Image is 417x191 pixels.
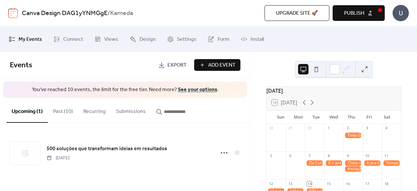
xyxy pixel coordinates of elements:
span: My Events [19,34,42,45]
div: 12 [268,181,273,186]
div: 8 [326,153,331,158]
span: Export [167,61,187,69]
a: Install [236,29,269,49]
span: 500 soluções que transformam ideias em resultados [47,145,167,153]
span: Settings [177,34,196,45]
div: Wed [325,111,342,124]
a: See your options [178,85,217,95]
div: 13 [288,181,293,186]
div: Toda Grande Jornada começa em um lugar simples [343,133,363,138]
div: China não é só turismo [343,160,363,166]
div: 17 [365,181,369,186]
img: logo [8,8,18,18]
button: Upcoming (1) [7,98,48,123]
div: 18 [384,181,389,186]
a: Design [125,29,161,49]
div: [DATE] [266,87,401,95]
div: 1 [326,126,331,131]
div: 4 [384,126,389,131]
div: 2 [345,126,350,131]
span: Views [104,34,118,45]
div: 10 [365,153,369,158]
button: Recurring [78,98,111,122]
button: Submissions [111,98,151,122]
div: Thu [343,111,360,124]
b: / [108,7,110,20]
span: You've reached 10 events, the limit for the free tier. Need more? . [10,86,240,93]
button: Publish [333,5,385,21]
div: Fri [360,111,378,124]
div: 9 [345,153,350,158]
span: Publish [344,9,364,17]
div: U [393,5,409,21]
div: Ir pra China com quem conhece [363,160,382,166]
button: Upgrade site 🚀 [265,5,329,21]
a: Form [203,29,234,49]
div: Tue [307,111,325,124]
div: 29 [288,126,293,131]
span: Events [10,58,32,72]
span: [DATE] [47,155,69,162]
span: Connect [63,34,83,45]
div: 6 [288,153,293,158]
div: Sun [272,111,289,124]
div: 3 [365,126,369,131]
div: 15 [326,181,331,186]
button: Past (10) [48,98,78,122]
span: Install [251,34,264,45]
a: Export [153,59,192,71]
div: 5 [268,153,273,158]
div: De Curitiba à China: a jornada da inovação [305,160,324,166]
div: 7 [307,153,312,158]
a: My Events [4,29,47,49]
a: Settings [162,29,201,49]
a: Connect [49,29,88,49]
div: 30 [307,126,312,131]
div: 16 [345,181,350,186]
div: É ir pra China e falar com a gente [324,160,343,166]
a: 500 soluções que transformam ideias em resultados [47,145,167,153]
span: Upgrade site 🚀 [276,9,318,17]
div: 28 [268,126,273,131]
span: Design [139,34,156,45]
b: Kameda [110,7,133,20]
a: Canva Design DAG1yYNMGgE [22,7,108,20]
div: 14 [307,181,312,186]
div: Mon [289,111,307,124]
div: 11 [384,153,389,158]
a: Views [90,29,123,49]
div: Inovação não precisa nascer em grandes centros [343,166,363,172]
div: Tempo Brasil x China [382,160,401,166]
span: Form [218,34,229,45]
div: Sat [378,111,396,124]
